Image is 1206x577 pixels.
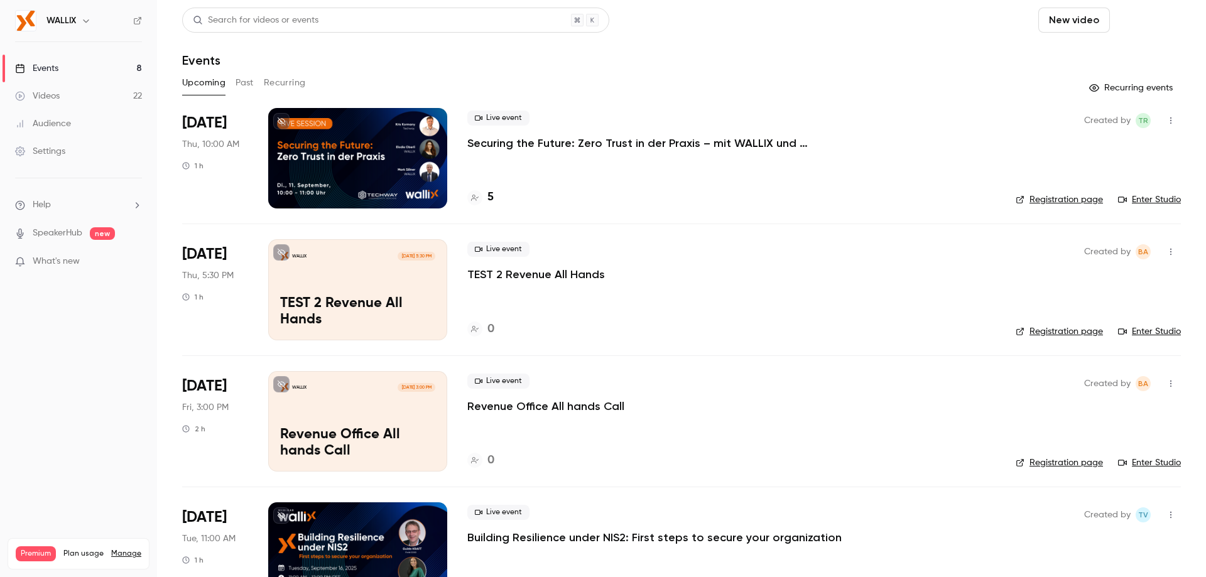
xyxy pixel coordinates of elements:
a: SpeakerHub [33,227,82,240]
p: WALLIX [292,384,307,391]
a: Registration page [1016,193,1103,206]
span: Bea Andres [1136,376,1151,391]
a: Registration page [1016,456,1103,469]
h4: 0 [487,321,494,338]
p: TEST 2 Revenue All Hands [280,296,435,328]
span: Created by [1084,113,1131,128]
div: Sep 11 Thu, 5:30 PM (Europe/Madrid) [182,239,248,340]
div: 1 h [182,161,204,171]
div: Search for videos or events [193,14,318,27]
span: Tue, 11:00 AM [182,532,236,545]
button: Past [236,73,254,93]
span: Thu, 5:30 PM [182,269,234,282]
div: 2 h [182,424,205,434]
div: Audience [15,117,71,130]
span: Live event [467,374,530,389]
span: Bea Andres [1136,244,1151,259]
span: Live event [467,111,530,126]
span: What's new [33,255,80,268]
a: TEST 2 Revenue All Hands [467,267,605,282]
span: Thu Vu [1136,507,1151,522]
span: Live event [467,242,530,257]
span: Created by [1084,376,1131,391]
span: Live event [467,505,530,520]
a: Revenue Office All hands Call [467,399,624,414]
span: [DATE] [182,113,227,133]
p: WALLIX [292,253,307,259]
div: 1 h [182,292,204,302]
h4: 5 [487,189,494,206]
div: 1 h [182,555,204,565]
h1: Events [182,53,220,68]
span: BA [1138,376,1148,391]
span: Created by [1084,244,1131,259]
img: WALLIX [16,11,36,31]
a: TEST 2 Revenue All HandsWALLIX[DATE] 5:30 PMTEST 2 Revenue All Hands [268,239,447,340]
a: Enter Studio [1118,193,1181,206]
span: Plan usage [63,549,104,559]
a: Registration page [1016,325,1103,338]
a: 0 [467,321,494,338]
div: Sep 11 Thu, 10:00 AM (Europe/Paris) [182,108,248,208]
h4: 0 [487,452,494,469]
div: Sep 12 Fri, 3:00 PM (Europe/Madrid) [182,371,248,472]
p: Revenue Office All hands Call [280,427,435,460]
a: 5 [467,189,494,206]
span: Created by [1084,507,1131,522]
iframe: Noticeable Trigger [127,256,142,267]
div: Settings [15,145,65,158]
div: Videos [15,90,60,102]
button: Recurring [264,73,306,93]
button: New video [1038,8,1110,33]
a: Manage [111,549,141,559]
h6: WALLIX [46,14,76,27]
a: Revenue Office All hands CallWALLIX[DATE] 3:00 PMRevenue Office All hands Call [268,371,447,472]
a: Enter Studio [1118,456,1181,469]
a: Enter Studio [1118,325,1181,338]
button: Recurring events [1084,78,1181,98]
span: [DATE] [182,376,227,396]
span: new [90,227,115,240]
span: TV [1138,507,1148,522]
span: Fri, 3:00 PM [182,401,229,414]
span: Thomas Reinhard [1136,113,1151,128]
span: BA [1138,244,1148,259]
span: [DATE] [182,244,227,264]
span: Help [33,198,51,212]
button: Schedule [1115,8,1181,33]
a: 0 [467,452,494,469]
span: Thu, 10:00 AM [182,138,239,151]
div: Events [15,62,58,75]
a: Securing the Future: Zero Trust in der Praxis – mit WALLIX und Techway [467,136,844,151]
span: [DATE] 3:00 PM [398,383,435,392]
button: Upcoming [182,73,225,93]
span: [DATE] [182,507,227,527]
span: [DATE] 5:30 PM [398,252,435,261]
a: Building Resilience under NIS2: First steps to secure your organization [467,530,842,545]
span: Premium [16,546,56,561]
li: help-dropdown-opener [15,198,142,212]
span: TR [1138,113,1148,128]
